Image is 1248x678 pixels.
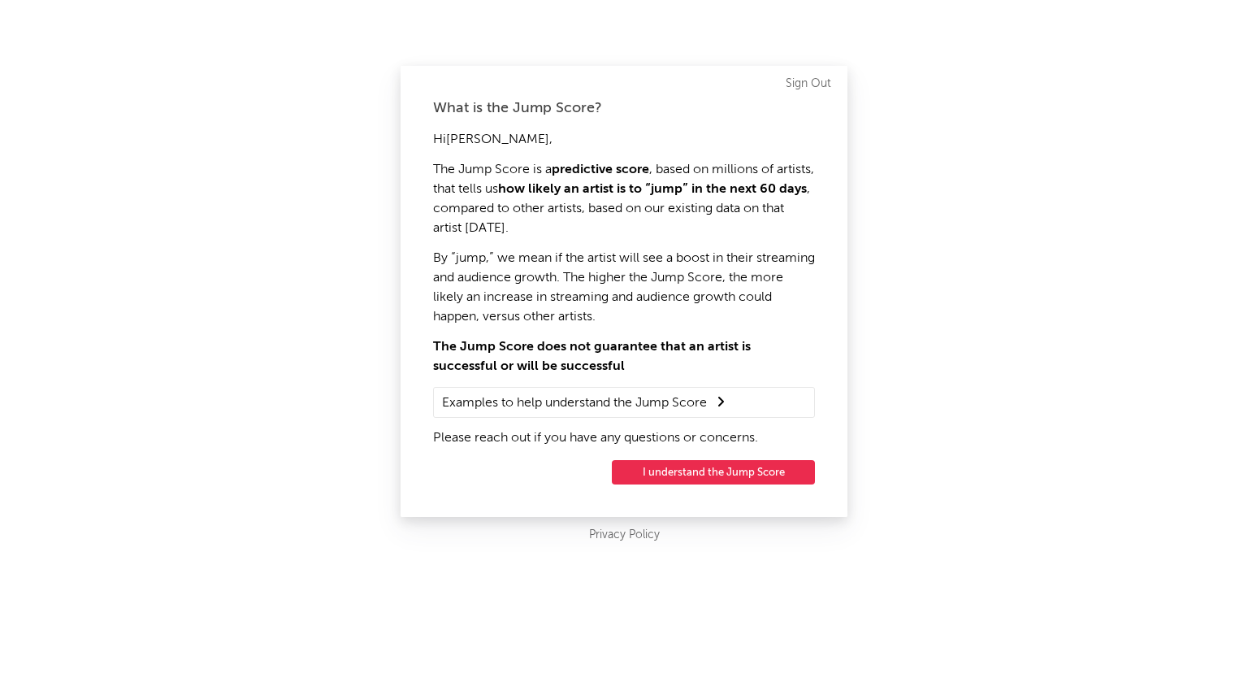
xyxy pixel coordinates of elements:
[589,525,660,545] a: Privacy Policy
[612,460,815,485] button: I understand the Jump Score
[433,249,815,327] p: By “jump,” we mean if the artist will see a boost in their streaming and audience growth. The hig...
[433,160,815,238] p: The Jump Score is a , based on millions of artists, that tells us , compared to other artists, ba...
[498,183,807,196] strong: how likely an artist is to “jump” in the next 60 days
[552,163,649,176] strong: predictive score
[433,428,815,448] p: Please reach out if you have any questions or concerns.
[786,74,831,93] a: Sign Out
[433,130,815,150] p: Hi [PERSON_NAME] ,
[442,392,806,413] summary: Examples to help understand the Jump Score
[433,341,751,373] strong: The Jump Score does not guarantee that an artist is successful or will be successful
[433,98,815,118] div: What is the Jump Score?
